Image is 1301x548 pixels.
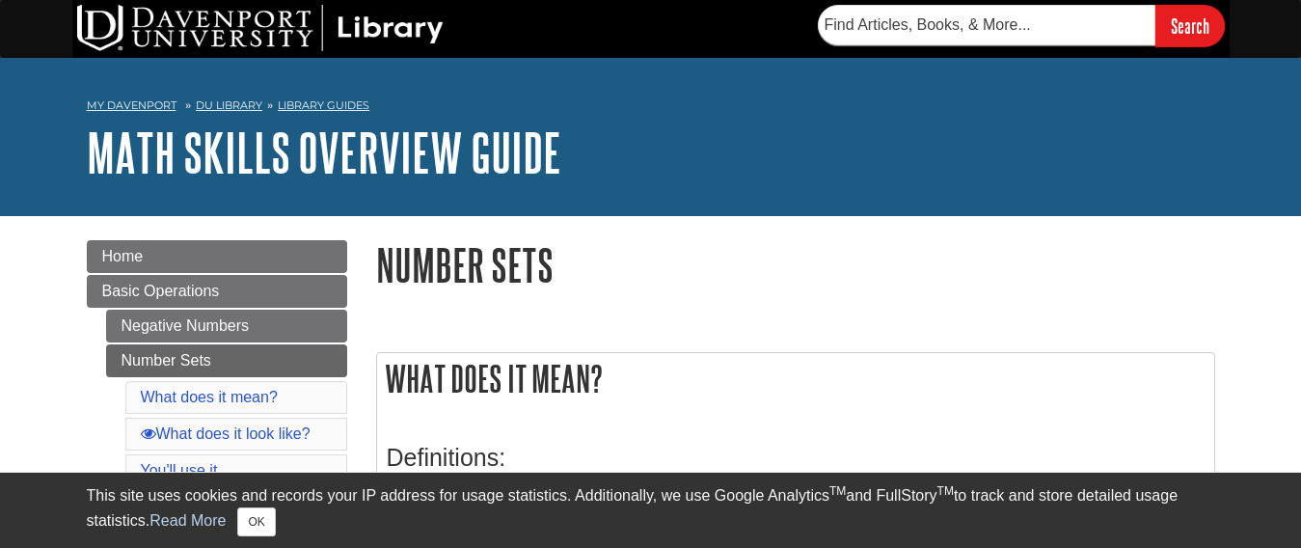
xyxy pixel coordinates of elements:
a: Read More [149,512,226,529]
span: Basic Operations [102,283,220,299]
button: Close [237,507,275,536]
a: Negative Numbers [106,310,347,342]
input: Find Articles, Books, & More... [818,5,1155,45]
a: Home [87,240,347,273]
a: What does it mean? [141,389,278,405]
a: Number Sets [106,344,347,377]
h3: Definitions: [387,444,1205,472]
form: Searches DU Library's articles, books, and more [818,5,1225,46]
h2: What does it mean? [377,353,1214,404]
span: Home [102,248,144,264]
sup: TM [829,484,846,498]
a: You'll use it... [141,462,230,479]
input: Search [1155,5,1225,46]
a: Math Skills Overview Guide [87,123,561,182]
a: Library Guides [278,98,369,112]
h1: Number Sets [376,240,1215,289]
a: My Davenport [87,97,176,114]
sup: TM [937,484,954,498]
img: DU Library [77,5,444,51]
nav: breadcrumb [87,93,1215,123]
a: DU Library [196,98,262,112]
a: Basic Operations [87,275,347,308]
div: This site uses cookies and records your IP address for usage statistics. Additionally, we use Goo... [87,484,1215,536]
a: What does it look like? [141,425,311,442]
